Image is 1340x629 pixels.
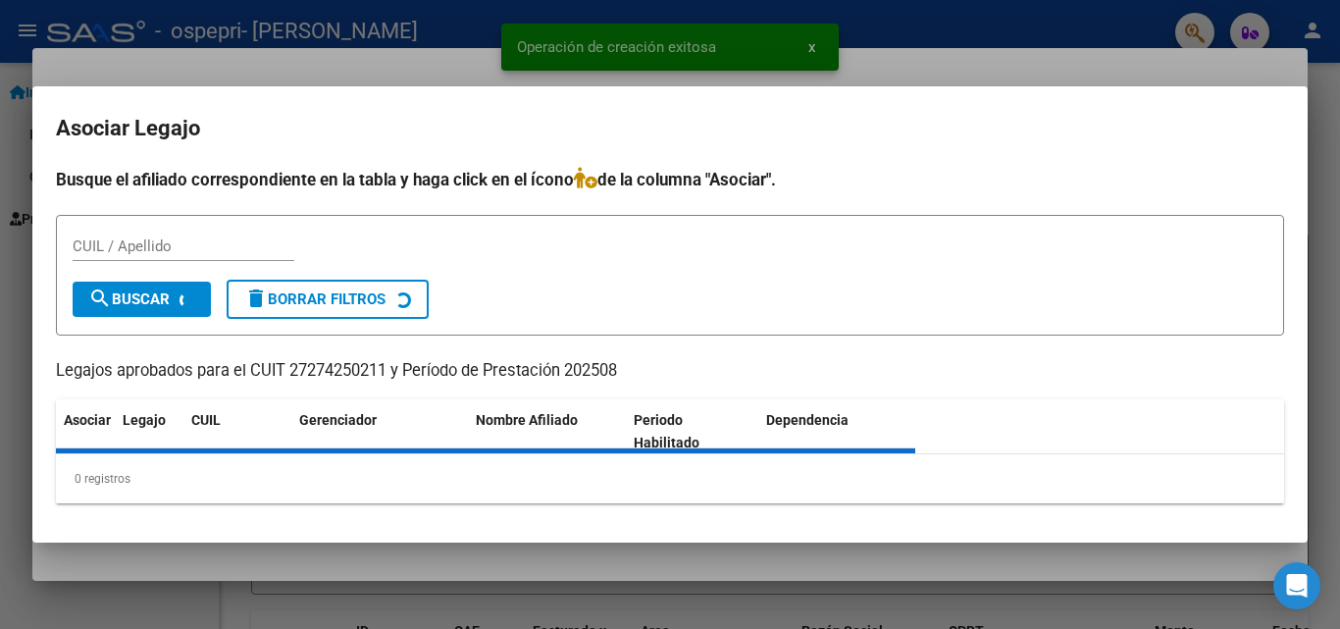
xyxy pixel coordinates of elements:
[73,282,211,317] button: Buscar
[1273,562,1320,609] div: Open Intercom Messenger
[115,399,183,464] datatable-header-cell: Legajo
[88,290,170,308] span: Buscar
[56,110,1284,147] h2: Asociar Legajo
[88,287,112,310] mat-icon: search
[56,167,1284,192] h4: Busque el afiliado correspondiente en la tabla y haga click en el ícono de la columna "Asociar".
[626,399,758,464] datatable-header-cell: Periodo Habilitado
[191,412,221,428] span: CUIL
[123,412,166,428] span: Legajo
[476,412,578,428] span: Nombre Afiliado
[291,399,468,464] datatable-header-cell: Gerenciador
[64,412,111,428] span: Asociar
[56,399,115,464] datatable-header-cell: Asociar
[758,399,916,464] datatable-header-cell: Dependencia
[244,290,386,308] span: Borrar Filtros
[56,454,1284,503] div: 0 registros
[634,412,699,450] span: Periodo Habilitado
[244,287,268,310] mat-icon: delete
[766,412,849,428] span: Dependencia
[299,412,377,428] span: Gerenciador
[468,399,626,464] datatable-header-cell: Nombre Afiliado
[227,280,429,319] button: Borrar Filtros
[183,399,291,464] datatable-header-cell: CUIL
[56,359,1284,384] p: Legajos aprobados para el CUIT 27274250211 y Período de Prestación 202508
